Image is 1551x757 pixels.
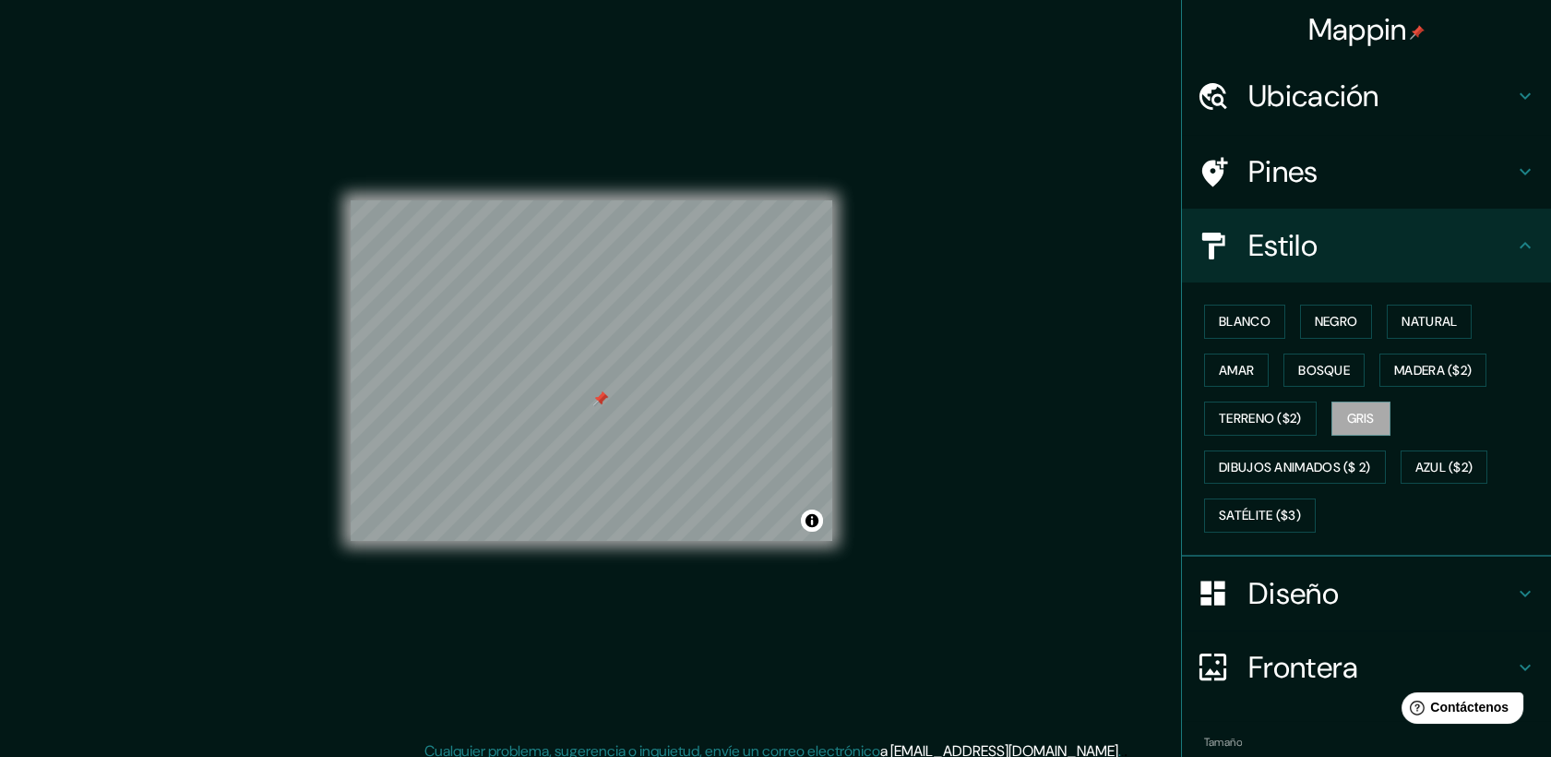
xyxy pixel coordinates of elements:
button: Madera ($2) [1379,354,1486,388]
h4: Frontera [1248,649,1514,686]
div: Frontera [1182,631,1551,704]
iframe: Help widget launcher [1387,685,1531,737]
button: Alternar atribución [801,510,823,532]
font: Madera ($2) [1394,359,1472,382]
button: Blanco [1204,305,1285,339]
font: Azul ($2) [1415,456,1473,479]
div: Pines [1182,135,1551,209]
h4: Diseño [1248,575,1514,612]
font: Satélite ($3) [1219,504,1301,527]
canvas: Mapa [351,200,832,541]
font: Terreno ($2) [1219,407,1302,430]
font: Negro [1315,310,1358,333]
font: Blanco [1219,310,1271,333]
div: Diseño [1182,557,1551,631]
font: Natural [1402,310,1457,333]
button: Satélite ($3) [1204,499,1316,533]
button: Negro [1300,305,1373,339]
button: Amar [1204,354,1269,388]
h4: Estilo [1248,227,1514,264]
button: Terreno ($2) [1204,402,1317,436]
font: Mappin [1308,10,1407,49]
font: Amar [1219,359,1254,382]
h4: Pines [1248,153,1514,190]
font: Bosque [1298,359,1350,382]
div: Estilo [1182,209,1551,282]
button: Azul ($2) [1401,451,1488,485]
button: Gris [1331,402,1390,436]
font: Dibujos animados ($ 2) [1219,456,1371,479]
button: Bosque [1283,354,1365,388]
img: pin-icon.png [1410,25,1425,40]
label: Tamaño [1204,734,1242,750]
button: Dibujos animados ($ 2) [1204,451,1386,485]
div: Ubicación [1182,59,1551,133]
font: Gris [1347,407,1375,430]
button: Natural [1387,305,1472,339]
h4: Ubicación [1248,78,1514,114]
